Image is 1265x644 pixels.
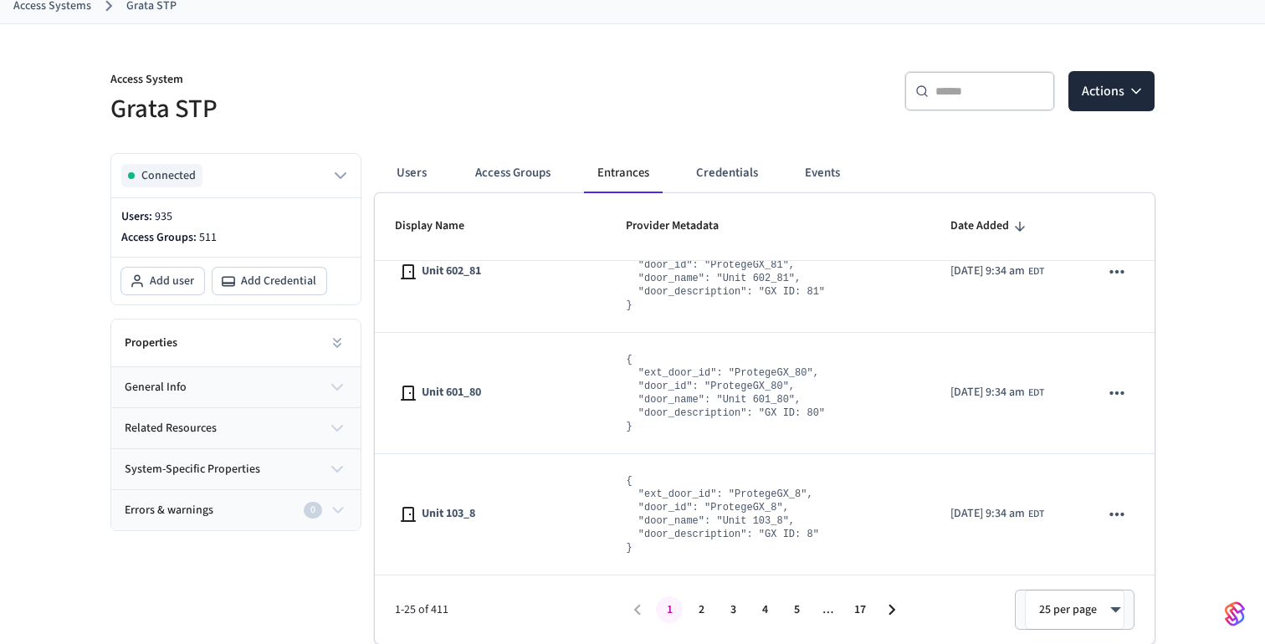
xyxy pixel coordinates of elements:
span: Display Name [395,213,486,239]
span: general info [125,379,187,396]
img: SeamLogoGradient.69752ec5.svg [1225,601,1245,627]
button: page 1 [656,596,683,623]
span: EDT [1028,264,1044,279]
pre: { "ext_door_id": "ProtegeGX_8", "door_id": "ProtegeGX_8", "door_name": "Unit 103_8", "door_descri... [626,474,818,555]
span: EDT [1028,386,1044,401]
div: … [815,601,842,619]
div: 25 per page [1025,590,1124,630]
span: 511 [199,229,217,246]
span: Add Credential [241,273,316,289]
button: Users [382,153,442,193]
button: system-specific properties [111,449,361,489]
button: Access Groups [462,153,564,193]
span: 1-25 of 411 [395,601,622,619]
h2: Properties [125,335,177,351]
div: America/Toronto [950,263,1044,280]
pre: { "ext_door_id": "ProtegeGX_81", "door_id": "ProtegeGX_81", "door_name": "Unit 602_81", "door_des... [626,232,825,312]
button: related resources [111,408,361,448]
nav: pagination navigation [622,596,908,623]
span: Unit 601_80 [422,384,481,401]
th: Provider Metadata [606,193,930,260]
div: America/Toronto [950,384,1044,401]
span: Errors & warnings [125,502,213,519]
button: general info [111,367,361,407]
button: Connected [121,164,351,187]
button: Go to page 17 [847,596,873,623]
span: Unit 602_81 [422,263,481,280]
button: Go to page 4 [751,596,778,623]
button: Go to page 2 [688,596,714,623]
button: Go to page 5 [783,596,810,623]
span: Date Added [950,213,1031,239]
p: Access System [110,71,622,92]
button: Go to next page [878,596,905,623]
span: related resources [125,420,217,437]
button: Errors & warnings0 [111,490,361,530]
button: Events [791,153,853,193]
span: Add user [150,273,194,289]
button: Entrances [584,153,663,193]
button: Actions [1068,71,1155,111]
span: EDT [1028,507,1044,522]
span: 935 [155,208,172,225]
h5: Grata STP [110,92,622,126]
span: [DATE] 9:34 am [950,505,1025,523]
p: Users: [121,208,351,226]
span: system-specific properties [125,461,260,478]
span: [DATE] 9:34 am [950,263,1025,280]
span: Date Added [950,213,1009,239]
span: [DATE] 9:34 am [950,384,1025,401]
p: Access Groups: [121,229,351,247]
div: America/Toronto [950,505,1044,523]
pre: { "ext_door_id": "ProtegeGX_80", "door_id": "ProtegeGX_80", "door_name": "Unit 601_80", "door_des... [626,353,825,433]
button: Credentials [683,153,771,193]
span: Unit 103_8 [422,505,475,523]
button: Add user [121,268,204,294]
button: Go to page 3 [720,596,746,623]
span: Connected [141,167,196,184]
div: 0 [304,502,322,519]
button: Add Credential [213,268,326,294]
